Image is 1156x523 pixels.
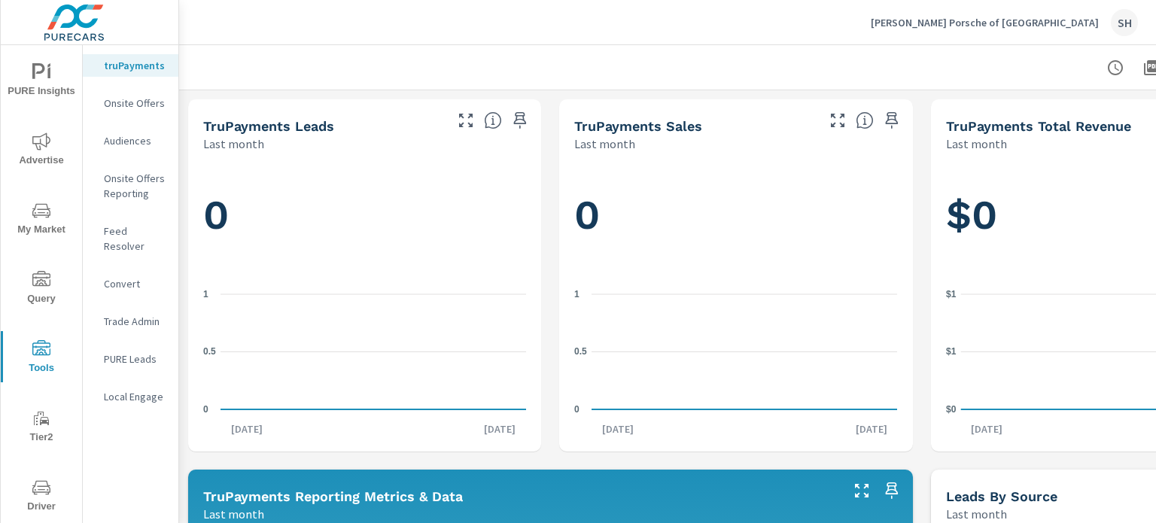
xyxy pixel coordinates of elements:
span: My Market [5,202,78,239]
div: truPayments [83,54,178,77]
text: 0 [574,404,580,415]
div: PURE Leads [83,348,178,370]
h1: 0 [203,190,526,241]
div: Convert [83,272,178,295]
p: Last month [946,135,1007,153]
span: Tier2 [5,409,78,446]
p: Trade Admin [104,314,166,329]
p: Local Engage [104,389,166,404]
h5: truPayments Sales [574,118,702,134]
p: Last month [946,505,1007,523]
p: [DATE] [592,421,644,436]
p: [DATE] [845,421,898,436]
p: truPayments [104,58,166,73]
p: Last month [203,135,264,153]
div: Feed Resolver [83,220,178,257]
p: [DATE] [221,421,273,436]
div: Local Engage [83,385,178,408]
span: Save this to your personalized report [508,108,532,132]
span: The number of truPayments leads. [484,111,502,129]
p: Last month [203,505,264,523]
p: Feed Resolver [104,223,166,254]
div: Trade Admin [83,310,178,333]
p: Onsite Offers Reporting [104,171,166,201]
p: Audiences [104,133,166,148]
span: Number of sales matched to a truPayments lead. [Source: This data is sourced from the dealer's DM... [856,111,874,129]
span: Driver [5,479,78,515]
p: Last month [574,135,635,153]
p: Onsite Offers [104,96,166,111]
h5: truPayments Total Revenue [946,118,1131,134]
p: PURE Leads [104,351,166,366]
p: [PERSON_NAME] Porsche of [GEOGRAPHIC_DATA] [871,16,1099,29]
div: Audiences [83,129,178,152]
h5: Leads By Source [946,488,1057,504]
p: [DATE] [473,421,526,436]
text: 1 [574,289,580,300]
span: PURE Insights [5,63,78,100]
span: Advertise [5,132,78,169]
span: Tools [5,340,78,377]
text: $0 [946,404,957,415]
button: Make Fullscreen [850,479,874,503]
text: $1 [946,346,957,357]
text: 0.5 [574,346,587,357]
button: Make Fullscreen [826,108,850,132]
span: Save this to your personalized report [880,108,904,132]
text: 0.5 [203,346,216,357]
text: $1 [946,289,957,300]
span: Save this to your personalized report [880,479,904,503]
p: [DATE] [960,421,1013,436]
h5: truPayments Leads [203,118,334,134]
text: 0 [203,404,208,415]
h1: 0 [574,190,897,241]
span: Query [5,271,78,308]
h5: truPayments Reporting Metrics & Data [203,488,463,504]
div: Onsite Offers [83,92,178,114]
text: 1 [203,289,208,300]
div: SH [1111,9,1138,36]
button: Make Fullscreen [454,108,478,132]
div: Onsite Offers Reporting [83,167,178,205]
p: Convert [104,276,166,291]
